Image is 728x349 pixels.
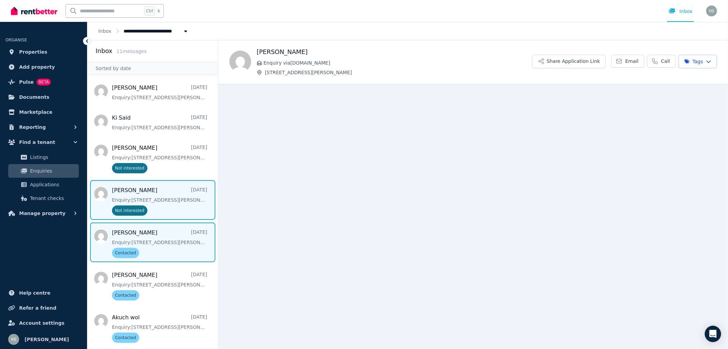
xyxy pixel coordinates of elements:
h2: Inbox [96,46,112,56]
span: ORGANISE [5,38,27,42]
span: Properties [19,48,47,56]
button: Manage property [5,206,82,220]
span: Applications [30,180,76,189]
img: Ravi Beniwal [706,5,717,16]
a: Add property [5,60,82,74]
span: Call [661,58,670,65]
a: Call [647,55,676,68]
a: Akuch wol[DATE]Enquiry:[STREET_ADDRESS][PERSON_NAME].Contacted [112,313,207,343]
button: Find a tenant [5,135,82,149]
span: Documents [19,93,49,101]
span: Email [625,58,639,65]
a: Enquiries [8,164,79,178]
a: [PERSON_NAME][DATE]Enquiry:[STREET_ADDRESS][PERSON_NAME].Not interested [112,186,207,216]
a: Documents [5,90,82,104]
span: k [158,8,160,14]
span: Help centre [19,289,51,297]
a: Refer a friend [5,301,82,315]
span: [PERSON_NAME] [25,335,69,344]
span: 11 message s [116,49,146,54]
div: Inbox [669,8,693,15]
span: Listings [30,153,76,161]
span: Find a tenant [19,138,55,146]
span: Manage property [19,209,66,217]
span: Enquiry via [DOMAIN_NAME] [263,59,532,66]
span: Tenant checks [30,194,76,202]
a: Email [611,55,644,68]
span: [STREET_ADDRESS][PERSON_NAME] [265,69,532,76]
a: Tenant checks [8,191,79,205]
button: Reporting [5,120,82,134]
a: Listings [8,150,79,164]
div: Sorted by date [87,62,218,75]
span: Account settings [19,319,65,327]
a: Marketplace [5,105,82,119]
a: [PERSON_NAME][DATE]Enquiry:[STREET_ADDRESS][PERSON_NAME].Not interested [112,144,207,173]
a: Help centre [5,286,82,300]
nav: Breadcrumb [87,22,200,40]
a: Properties [5,45,82,59]
div: Open Intercom Messenger [705,326,721,342]
a: Applications [8,178,79,191]
img: RentBetter [11,6,57,16]
span: Tags [684,58,703,65]
h1: [PERSON_NAME] [257,47,532,57]
span: Reporting [19,123,46,131]
img: Ravi Beniwal [8,334,19,345]
a: PulseBETA [5,75,82,89]
span: BETA [37,79,51,85]
span: Refer a friend [19,304,56,312]
span: Pulse [19,78,34,86]
a: Inbox [98,28,111,34]
a: [PERSON_NAME][DATE]Enquiry:[STREET_ADDRESS][PERSON_NAME].Contacted [112,229,207,258]
button: Share Application Link [532,55,606,68]
img: Anabelle Murray [229,51,251,72]
a: [PERSON_NAME][DATE]Enquiry:[STREET_ADDRESS][PERSON_NAME]. [112,84,207,101]
span: Enquiries [30,167,76,175]
button: Tags [679,55,717,68]
a: [PERSON_NAME][DATE]Enquiry:[STREET_ADDRESS][PERSON_NAME].Contacted [112,271,207,300]
span: Ctrl [144,6,155,15]
span: Add property [19,63,55,71]
a: Account settings [5,316,82,330]
span: Marketplace [19,108,52,116]
a: Ki Said[DATE]Enquiry:[STREET_ADDRESS][PERSON_NAME]. [112,114,207,131]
